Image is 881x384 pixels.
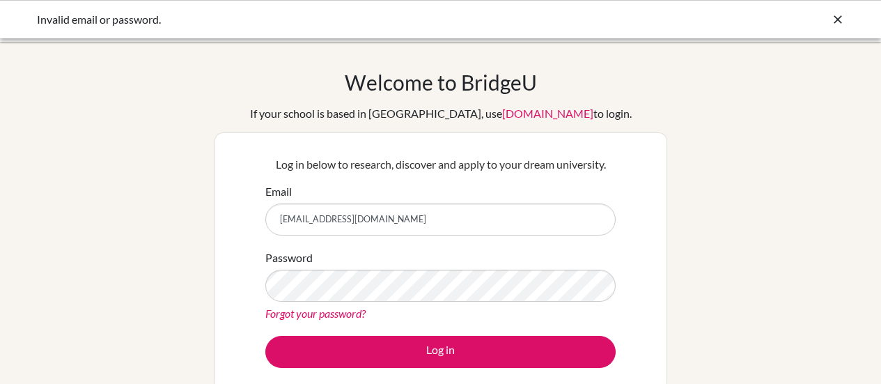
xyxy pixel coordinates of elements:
div: Invalid email or password. [37,11,636,28]
h1: Welcome to BridgeU [345,70,537,95]
p: Log in below to research, discover and apply to your dream university. [265,156,616,173]
a: [DOMAIN_NAME] [502,107,593,120]
label: Password [265,249,313,266]
button: Log in [265,336,616,368]
a: Forgot your password? [265,307,366,320]
div: If your school is based in [GEOGRAPHIC_DATA], use to login. [250,105,632,122]
label: Email [265,183,292,200]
